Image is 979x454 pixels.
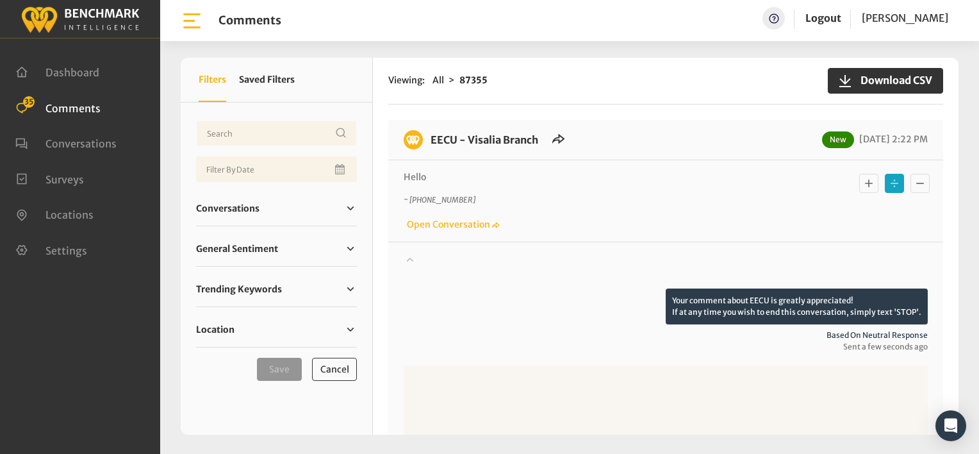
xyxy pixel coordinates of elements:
[181,10,203,32] img: bar
[45,66,99,79] span: Dashboard
[666,289,928,324] p: Your comment about EECU is greatly appreciated! If at any time you wish to end this conversation,...
[404,171,797,184] p: Hello
[459,74,488,86] strong: 87355
[21,3,140,35] img: benchmark
[404,330,928,341] span: Based on neutral response
[23,96,35,108] span: 35
[404,341,928,353] span: Sent a few seconds ago
[333,156,349,182] button: Open Calendar
[15,65,99,78] a: Dashboard
[196,280,357,299] a: Trending Keywords
[196,156,357,182] input: Date range input field
[862,12,948,24] span: [PERSON_NAME]
[828,68,943,94] button: Download CSV
[312,358,357,381] button: Cancel
[45,172,84,185] span: Surveys
[45,101,101,114] span: Comments
[432,74,444,86] span: All
[218,13,281,28] h1: Comments
[388,74,425,87] span: Viewing:
[15,101,101,113] a: Comments 35
[856,133,928,145] span: [DATE] 2:22 PM
[15,136,117,149] a: Conversations
[45,137,117,150] span: Conversations
[404,195,475,205] i: ~ [PHONE_NUMBER]
[199,58,226,102] button: Filters
[196,202,259,215] span: Conversations
[15,243,87,256] a: Settings
[45,208,94,221] span: Locations
[196,242,278,256] span: General Sentiment
[853,72,932,88] span: Download CSV
[15,207,94,220] a: Locations
[196,239,357,258] a: General Sentiment
[404,130,423,149] img: benchmark
[856,171,933,196] div: Basic example
[822,131,854,148] span: New
[935,410,966,441] div: Open Intercom Messenger
[196,323,234,337] span: Location
[196,283,282,296] span: Trending Keywords
[805,12,841,24] a: Logout
[239,58,295,102] button: Saved Filters
[196,121,357,146] input: Username
[15,172,84,185] a: Surveys
[404,219,500,230] a: Open Conversation
[196,199,357,218] a: Conversations
[805,7,841,29] a: Logout
[423,130,546,149] h6: EECU - Visalia Branch
[196,320,357,339] a: Location
[862,7,948,29] a: [PERSON_NAME]
[45,244,87,256] span: Settings
[431,133,538,146] a: EECU - Visalia Branch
